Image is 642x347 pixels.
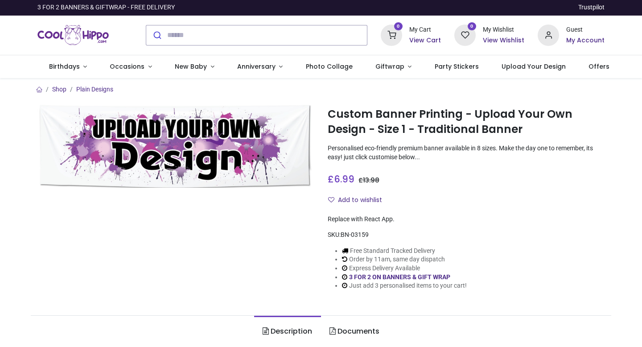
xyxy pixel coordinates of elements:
[49,62,80,71] span: Birthdays
[328,107,605,137] h1: Custom Banner Printing - Upload Your Own Design - Size 1 - Traditional Banner
[328,215,605,224] div: Replace with React App.
[164,55,226,78] a: New Baby
[381,31,402,38] a: 0
[99,55,164,78] a: Occasions
[328,197,334,203] i: Add to wishlist
[588,62,609,71] span: Offers
[342,264,467,273] li: Express Delivery Available
[254,316,321,347] a: Description
[342,255,467,264] li: Order by 11am, same day dispatch
[76,86,113,93] a: Plain Designs
[52,86,66,93] a: Shop
[566,25,605,34] div: Guest
[483,36,524,45] a: View Wishlist
[409,25,441,34] div: My Cart
[37,23,109,48] img: Cool Hippo
[37,23,109,48] a: Logo of Cool Hippo
[363,176,379,185] span: 13.98
[364,55,423,78] a: Giftwrap
[502,62,566,71] span: Upload Your Design
[146,25,167,45] button: Submit
[349,273,450,281] a: 3 FOR 2 ON BANNERS & GIFT WRAP
[110,62,144,71] span: Occasions
[341,231,369,238] span: BN-03159
[334,173,354,186] span: 6.99
[37,105,314,188] img: Custom Banner Printing - Upload Your Own Design - Size 1 - Traditional Banner
[328,144,605,161] p: Personalised eco-friendly premium banner available in 8 sizes. Make the day one to remember, its ...
[37,3,175,12] div: 3 FOR 2 BANNERS & GIFTWRAP - FREE DELIVERY
[321,316,388,347] a: Documents
[566,36,605,45] a: My Account
[306,62,353,71] span: Photo Collage
[237,62,276,71] span: Anniversary
[328,173,354,186] span: £
[454,31,476,38] a: 0
[375,62,404,71] span: Giftwrap
[468,22,476,31] sup: 0
[409,36,441,45] a: View Cart
[328,231,605,240] div: SKU:
[342,281,467,290] li: Just add 3 personalised items to your cart!
[394,22,403,31] sup: 0
[578,3,605,12] a: Trustpilot
[342,247,467,256] li: Free Standard Tracked Delivery
[435,62,479,71] span: Party Stickers
[483,25,524,34] div: My Wishlist
[358,176,379,185] span: £
[328,193,390,208] button: Add to wishlistAdd to wishlist
[37,55,99,78] a: Birthdays
[226,55,294,78] a: Anniversary
[175,62,207,71] span: New Baby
